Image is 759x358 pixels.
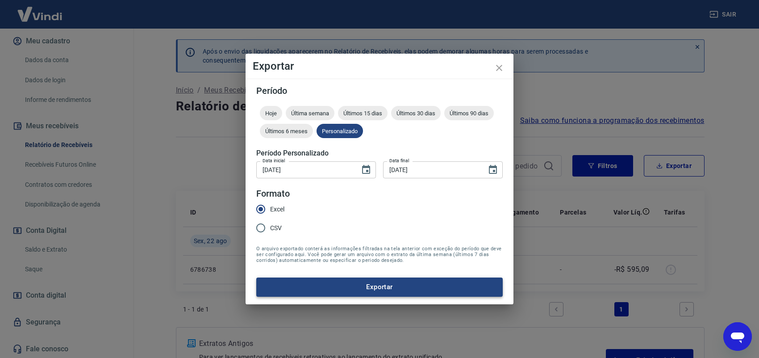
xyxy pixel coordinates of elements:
[286,110,334,117] span: Última semana
[444,106,494,120] div: Últimos 90 dias
[260,128,313,135] span: Últimos 6 meses
[260,124,313,138] div: Últimos 6 meses
[338,106,388,120] div: Últimos 15 dias
[256,161,354,178] input: DD/MM/YYYY
[260,110,282,117] span: Hoje
[263,157,285,164] label: Data inicial
[256,86,503,95] h5: Período
[253,61,506,72] h4: Exportar
[256,149,503,158] h5: Período Personalizado
[723,322,752,351] iframe: Botão para abrir a janela de mensagens
[317,124,363,138] div: Personalizado
[383,161,480,178] input: DD/MM/YYYY
[391,106,441,120] div: Últimos 30 dias
[256,187,290,200] legend: Formato
[488,57,510,79] button: close
[260,106,282,120] div: Hoje
[256,278,503,296] button: Exportar
[317,128,363,135] span: Personalizado
[391,110,441,117] span: Últimos 30 dias
[286,106,334,120] div: Última semana
[484,161,502,179] button: Choose date, selected date is 22 de ago de 2025
[256,246,503,263] span: O arquivo exportado conterá as informações filtradas na tela anterior com exceção do período que ...
[270,223,282,233] span: CSV
[357,161,375,179] button: Choose date, selected date is 22 de ago de 2025
[270,205,284,214] span: Excel
[338,110,388,117] span: Últimos 15 dias
[444,110,494,117] span: Últimos 90 dias
[389,157,409,164] label: Data final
